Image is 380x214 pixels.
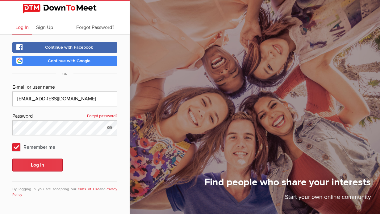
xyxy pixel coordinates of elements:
span: Sign Up [36,24,53,30]
a: Continue with Google [12,56,117,66]
input: Email@address.com [12,91,117,106]
a: Terms of Use [76,187,100,192]
a: Continue with Facebook [12,42,117,53]
a: Forgot password? [87,112,117,120]
span: OR [56,72,73,76]
div: By logging in you are accepting our and [12,181,117,198]
button: Log In [12,159,63,172]
div: Password [12,112,117,120]
span: Remember me [12,141,61,152]
span: Continue with Facebook [45,45,93,50]
h1: Find people who share your interests [204,176,371,193]
span: Forgot Password? [76,24,114,30]
a: Sign Up [33,19,56,34]
a: Log In [12,19,32,34]
p: Start your own online community [204,193,371,205]
a: Privacy Policy [12,187,117,197]
span: Log In [15,24,29,30]
a: Forgot Password? [73,19,117,34]
div: E-mail or user name [12,83,117,91]
img: DownToMeet [23,4,107,14]
span: Continue with Google [48,58,90,63]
